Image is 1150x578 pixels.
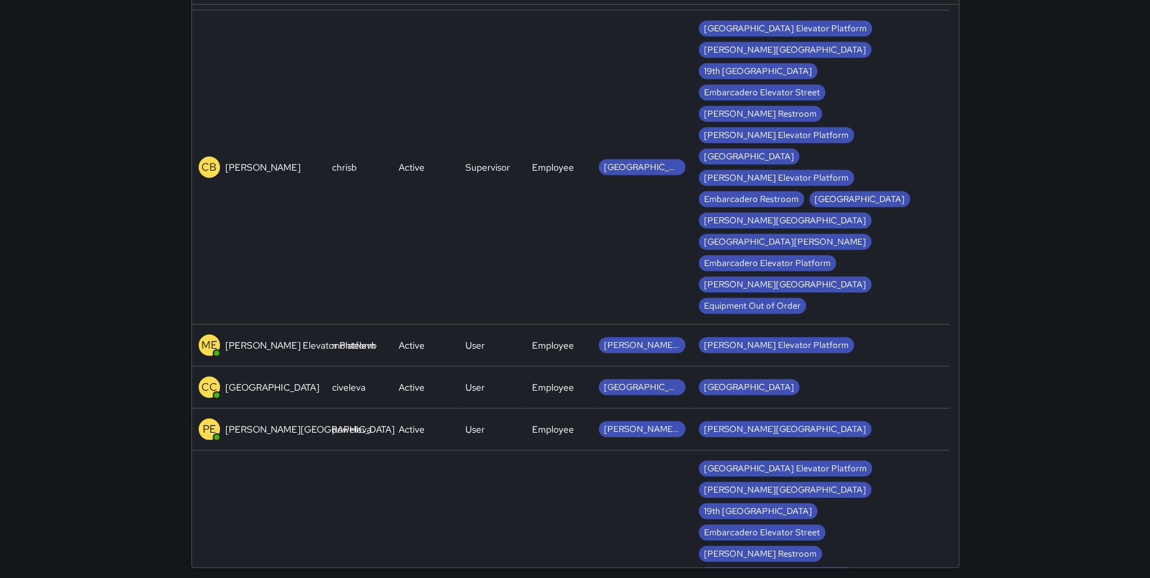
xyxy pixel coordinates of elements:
p: [PERSON_NAME] [225,160,301,173]
span: Embarcadero Elevator Platform [699,257,836,269]
p: [GEOGRAPHIC_DATA] [225,380,319,393]
span: [GEOGRAPHIC_DATA][PERSON_NAME] [699,235,871,248]
div: Employee [532,338,574,351]
p: PE [203,421,216,437]
p: CC [201,379,217,395]
div: montelevb [332,338,377,351]
span: [GEOGRAPHIC_DATA] Elevator Platform [699,22,872,35]
span: [PERSON_NAME] Elevator Platform [699,129,854,141]
span: [PERSON_NAME][GEOGRAPHIC_DATA] [699,214,871,227]
span: [GEOGRAPHIC_DATA] Elevator Platform [699,462,872,475]
div: civeleva [332,380,365,393]
div: Active [399,422,425,435]
p: [PERSON_NAME][GEOGRAPHIC_DATA] [225,422,395,435]
span: [PERSON_NAME] Elevator Platform [599,339,685,351]
div: Supervisor [465,160,510,173]
p: ME [201,337,217,353]
div: User [465,338,485,351]
span: [PERSON_NAME][GEOGRAPHIC_DATA] [699,43,871,56]
span: [GEOGRAPHIC_DATA] [599,381,685,393]
span: [PERSON_NAME][GEOGRAPHIC_DATA] [699,278,871,291]
div: Employee [532,380,574,393]
div: poweleva [332,422,371,435]
span: [PERSON_NAME][GEOGRAPHIC_DATA] [699,423,871,435]
span: [PERSON_NAME] Restroom [699,547,822,560]
div: Active [399,160,425,173]
span: 19th [GEOGRAPHIC_DATA] [699,505,817,517]
span: [PERSON_NAME] Elevator Platform [699,339,854,351]
span: Embarcadero Elevator Street [699,526,825,539]
span: [PERSON_NAME] Restroom [699,107,822,120]
div: User [465,422,485,435]
span: Embarcadero Elevator Street [699,86,825,99]
div: Active [399,380,425,393]
div: Employee [532,160,574,173]
p: [PERSON_NAME] Elevator Platform [225,338,375,351]
span: [PERSON_NAME] Elevator Platform [699,171,854,184]
div: User [465,380,485,393]
span: Embarcadero Restroom [699,193,804,205]
p: CB [201,159,217,175]
div: Active [399,338,425,351]
span: 19th [GEOGRAPHIC_DATA] [699,65,817,77]
span: [PERSON_NAME][GEOGRAPHIC_DATA] [699,483,871,496]
div: chrisb [332,160,357,173]
span: Equipment Out of Order [699,299,806,312]
span: [GEOGRAPHIC_DATA] [809,193,910,205]
span: [PERSON_NAME][GEOGRAPHIC_DATA] [599,423,685,435]
span: [GEOGRAPHIC_DATA] Elevator Platform [599,161,685,173]
span: [GEOGRAPHIC_DATA] [699,150,799,163]
div: Employee [532,422,574,435]
span: [GEOGRAPHIC_DATA] [699,381,799,393]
